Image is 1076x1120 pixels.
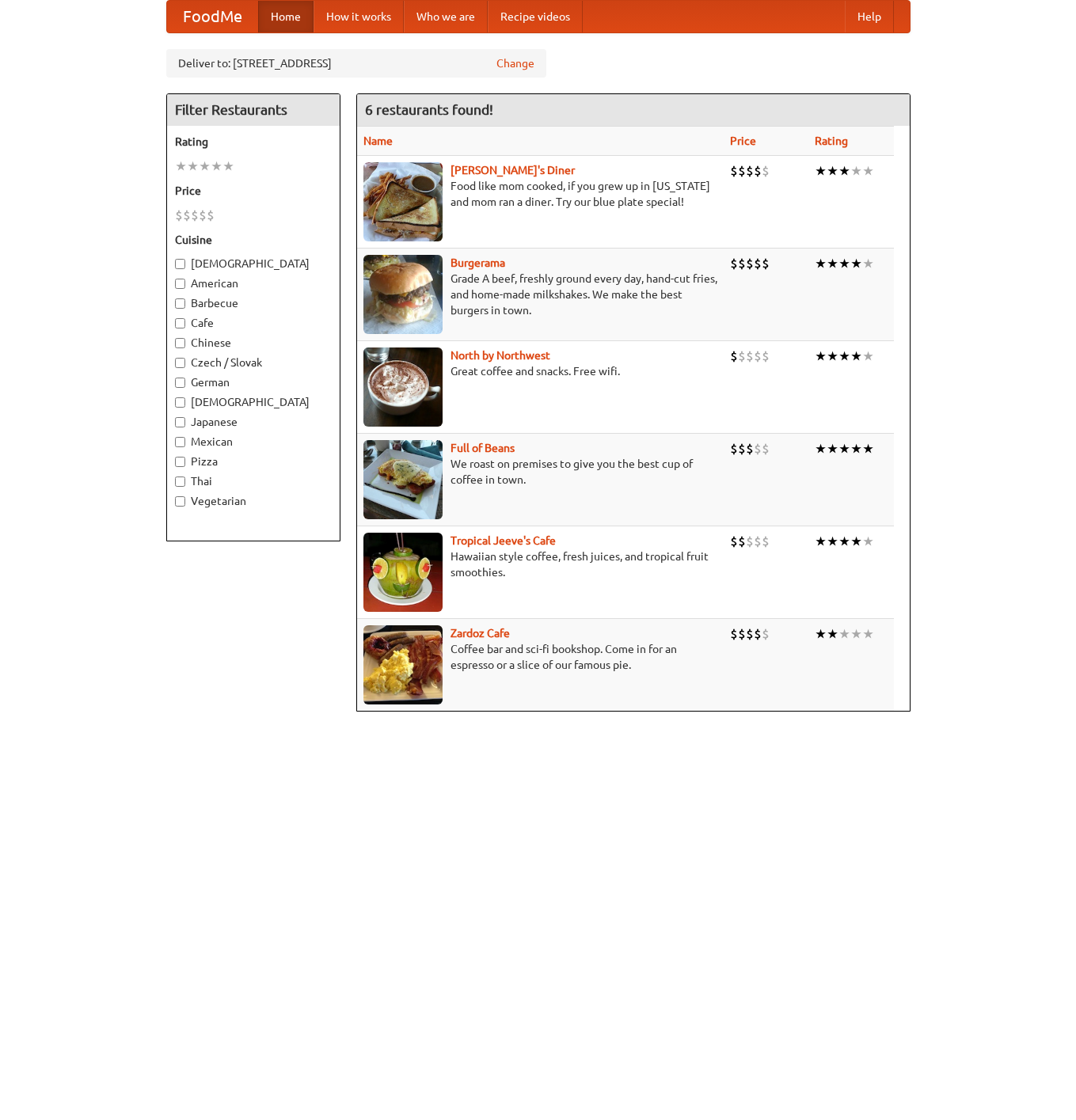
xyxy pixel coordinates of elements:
[451,164,575,177] a: [PERSON_NAME]'s Diner
[850,533,862,550] li: ★
[175,279,185,289] input: American
[211,158,222,175] li: ★
[850,347,862,365] li: ★
[862,255,874,272] li: ★
[191,207,199,224] li: $
[746,533,754,550] li: $
[167,94,340,126] h4: Filter Restaurants
[754,347,762,365] li: $
[175,298,185,309] input: Barbecue
[730,347,738,365] li: $
[222,158,234,175] li: ★
[754,625,762,643] li: $
[862,533,874,550] li: ★
[754,533,762,550] li: $
[827,347,838,365] li: ★
[815,625,827,643] li: ★
[730,135,756,147] a: Price
[175,496,185,507] input: Vegetarian
[746,347,754,365] li: $
[363,625,443,704] img: zardoz.jpg
[827,162,838,180] li: ★
[746,162,754,180] li: $
[258,1,314,32] a: Home
[738,255,746,272] li: $
[175,134,332,150] h5: Rating
[451,627,510,640] a: Zardoz Cafe
[762,440,770,457] li: $
[175,158,187,175] li: ★
[199,207,207,224] li: $
[451,442,515,454] a: Full of Beans
[754,440,762,457] li: $
[175,374,332,390] label: German
[862,440,874,457] li: ★
[175,295,332,311] label: Barbecue
[738,162,746,180] li: $
[838,255,850,272] li: ★
[175,256,332,271] label: [DEMOGRAPHIC_DATA]
[754,162,762,180] li: $
[838,533,850,550] li: ★
[175,454,332,469] label: Pizza
[838,347,850,365] li: ★
[175,473,332,489] label: Thai
[862,625,874,643] li: ★
[762,255,770,272] li: $
[175,476,185,487] input: Thai
[746,255,754,272] li: $
[175,335,332,351] label: Chinese
[167,1,258,32] a: FoodMe
[850,625,862,643] li: ★
[827,440,838,457] li: ★
[850,440,862,457] li: ★
[738,533,746,550] li: $
[838,625,850,643] li: ★
[730,625,738,643] li: $
[363,533,443,612] img: jeeves.jpg
[363,162,443,241] img: sallys.jpg
[199,158,211,175] li: ★
[363,135,393,147] a: Name
[746,625,754,643] li: $
[827,255,838,272] li: ★
[754,255,762,272] li: $
[451,349,550,362] a: North by Northwest
[730,255,738,272] li: $
[363,641,717,673] p: Coffee bar and sci-fi bookshop. Come in for an espresso or a slice of our famous pie.
[363,178,717,210] p: Food like mom cooked, if you grew up in [US_STATE] and mom ran a diner. Try our blue plate special!
[496,55,534,71] a: Change
[815,135,848,147] a: Rating
[175,378,185,388] input: German
[404,1,488,32] a: Who we are
[175,275,332,291] label: American
[175,437,185,447] input: Mexican
[175,355,332,370] label: Czech / Slovak
[738,625,746,643] li: $
[363,271,717,318] p: Grade A beef, freshly ground every day, hand-cut fries, and home-made milkshakes. We make the bes...
[363,347,443,427] img: north.jpg
[183,207,191,224] li: $
[827,533,838,550] li: ★
[850,255,862,272] li: ★
[838,162,850,180] li: ★
[175,493,332,509] label: Vegetarian
[762,347,770,365] li: $
[166,49,546,78] div: Deliver to: [STREET_ADDRESS]
[850,162,862,180] li: ★
[762,625,770,643] li: $
[175,183,332,199] h5: Price
[175,318,185,328] input: Cafe
[451,256,505,269] a: Burgerama
[175,394,332,410] label: [DEMOGRAPHIC_DATA]
[175,457,185,467] input: Pizza
[207,207,215,224] li: $
[746,440,754,457] li: $
[175,315,332,331] label: Cafe
[762,162,770,180] li: $
[738,347,746,365] li: $
[862,162,874,180] li: ★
